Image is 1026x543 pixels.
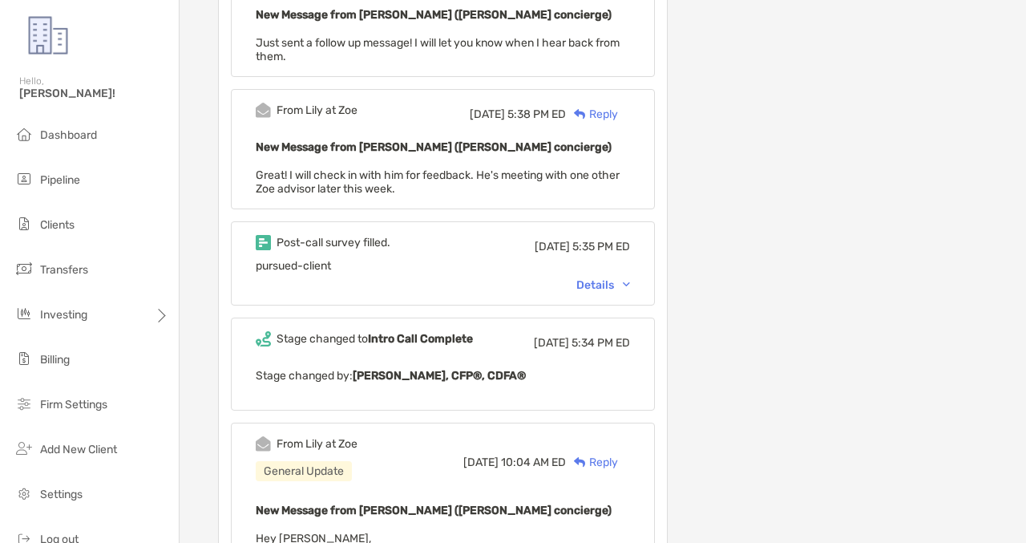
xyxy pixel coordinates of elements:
[507,107,566,121] span: 5:38 PM ED
[256,168,620,196] span: Great! I will check in with him for feedback. He's meeting with one other Zoe advisor later this ...
[368,332,473,346] b: Intro Call Complete
[19,6,77,64] img: Zoe Logo
[277,332,473,346] div: Stage changed to
[353,369,526,383] b: [PERSON_NAME], CFP®, CDFA®
[40,128,97,142] span: Dashboard
[256,259,331,273] span: pursued-client
[566,106,618,123] div: Reply
[256,140,612,154] b: New Message from [PERSON_NAME] ([PERSON_NAME] concierge)
[566,454,618,471] div: Reply
[576,278,630,292] div: Details
[256,235,271,250] img: Event icon
[40,353,70,367] span: Billing
[256,103,271,118] img: Event icon
[277,437,357,451] div: From Lily at Zoe
[14,349,34,368] img: billing icon
[256,366,630,386] p: Stage changed by:
[574,457,586,468] img: Reply icon
[256,436,271,452] img: Event icon
[534,336,569,350] span: [DATE]
[14,169,34,188] img: pipeline icon
[14,304,34,323] img: investing icon
[574,109,586,120] img: Reply icon
[19,87,169,100] span: [PERSON_NAME]!
[572,336,630,350] span: 5:34 PM ED
[256,36,620,63] span: Just sent a follow up message! I will let you know when I hear back from them.
[14,124,34,144] img: dashboard icon
[14,484,34,503] img: settings icon
[501,456,566,469] span: 10:04 AM ED
[40,308,87,322] span: Investing
[14,259,34,278] img: transfers icon
[256,331,271,346] img: Event icon
[40,263,88,277] span: Transfers
[14,439,34,458] img: add_new_client icon
[277,103,357,117] div: From Lily at Zoe
[40,398,107,411] span: Firm Settings
[256,461,352,481] div: General Update
[40,488,83,501] span: Settings
[470,107,505,121] span: [DATE]
[40,443,117,456] span: Add New Client
[256,8,612,22] b: New Message from [PERSON_NAME] ([PERSON_NAME] concierge)
[463,456,499,469] span: [DATE]
[40,218,75,232] span: Clients
[535,240,570,253] span: [DATE]
[256,504,612,517] b: New Message from [PERSON_NAME] ([PERSON_NAME] concierge)
[14,394,34,413] img: firm-settings icon
[40,173,80,187] span: Pipeline
[623,282,630,287] img: Chevron icon
[277,236,390,249] div: Post-call survey filled.
[14,214,34,233] img: clients icon
[572,240,630,253] span: 5:35 PM ED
